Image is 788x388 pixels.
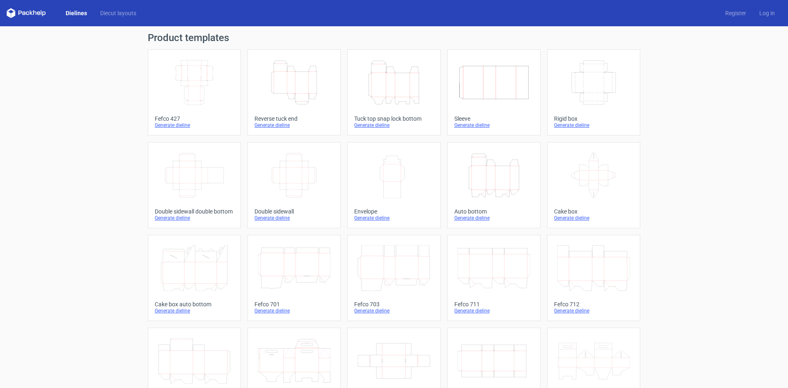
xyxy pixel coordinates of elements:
[454,122,534,129] div: Generate dieline
[247,49,341,135] a: Reverse tuck endGenerate dieline
[454,215,534,221] div: Generate dieline
[454,208,534,215] div: Auto bottom
[155,208,234,215] div: Double sidewall double bottom
[254,208,334,215] div: Double sidewall
[354,115,433,122] div: Tuck top snap lock bottom
[554,122,633,129] div: Generate dieline
[447,235,541,321] a: Fefco 711Generate dieline
[254,115,334,122] div: Reverse tuck end
[354,208,433,215] div: Envelope
[347,235,440,321] a: Fefco 703Generate dieline
[59,9,94,17] a: Dielines
[447,49,541,135] a: SleeveGenerate dieline
[347,49,440,135] a: Tuck top snap lock bottomGenerate dieline
[254,301,334,308] div: Fefco 701
[554,301,633,308] div: Fefco 712
[155,122,234,129] div: Generate dieline
[454,115,534,122] div: Sleeve
[148,142,241,228] a: Double sidewall double bottomGenerate dieline
[354,301,433,308] div: Fefco 703
[155,308,234,314] div: Generate dieline
[454,308,534,314] div: Generate dieline
[547,235,640,321] a: Fefco 712Generate dieline
[554,308,633,314] div: Generate dieline
[148,33,640,43] h1: Product templates
[254,122,334,129] div: Generate dieline
[254,215,334,221] div: Generate dieline
[354,215,433,221] div: Generate dieline
[547,49,640,135] a: Rigid boxGenerate dieline
[254,308,334,314] div: Generate dieline
[554,215,633,221] div: Generate dieline
[247,142,341,228] a: Double sidewallGenerate dieline
[447,142,541,228] a: Auto bottomGenerate dieline
[247,235,341,321] a: Fefco 701Generate dieline
[719,9,753,17] a: Register
[354,308,433,314] div: Generate dieline
[155,301,234,308] div: Cake box auto bottom
[148,235,241,321] a: Cake box auto bottomGenerate dieline
[155,115,234,122] div: Fefco 427
[454,301,534,308] div: Fefco 711
[547,142,640,228] a: Cake boxGenerate dieline
[554,115,633,122] div: Rigid box
[753,9,781,17] a: Log in
[155,215,234,221] div: Generate dieline
[554,208,633,215] div: Cake box
[354,122,433,129] div: Generate dieline
[148,49,241,135] a: Fefco 427Generate dieline
[94,9,143,17] a: Diecut layouts
[347,142,440,228] a: EnvelopeGenerate dieline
